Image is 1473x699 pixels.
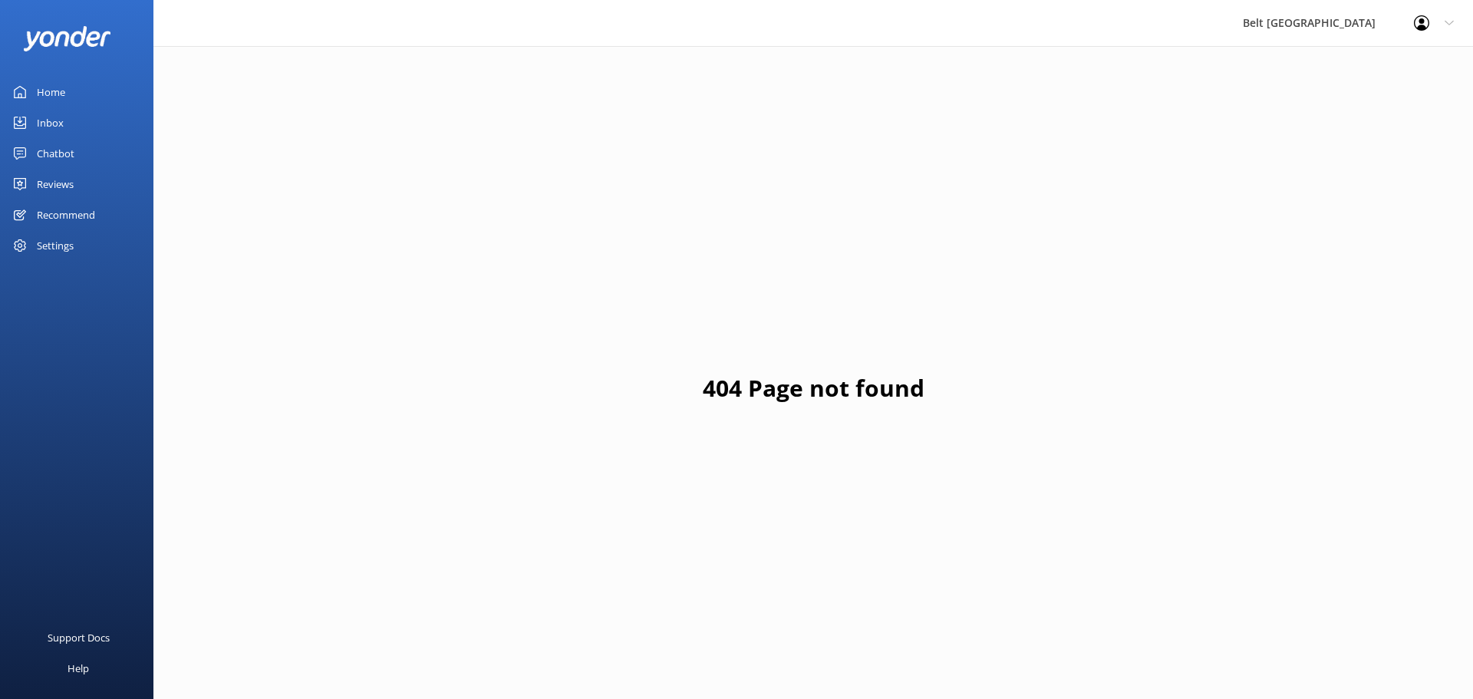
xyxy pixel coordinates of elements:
[48,622,110,653] div: Support Docs
[703,370,924,407] h1: 404 Page not found
[37,107,64,138] div: Inbox
[37,169,74,199] div: Reviews
[68,653,89,684] div: Help
[37,230,74,261] div: Settings
[37,199,95,230] div: Recommend
[37,138,74,169] div: Chatbot
[23,26,111,51] img: yonder-white-logo.png
[37,77,65,107] div: Home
